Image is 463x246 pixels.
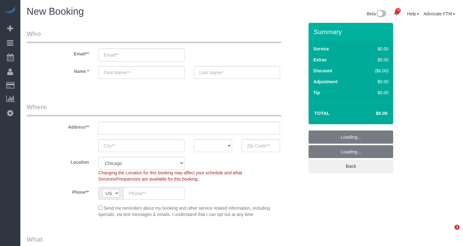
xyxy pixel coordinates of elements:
[407,11,419,16] a: Help
[367,11,386,16] a: Beta
[390,6,403,20] a: 75
[313,90,320,96] label: Tip
[4,6,16,15] img: Automaid Logo
[98,206,270,217] span: Send me reminders about my booking and other service related information, including specials, via...
[242,139,280,152] input: Zip Code**
[362,90,388,96] div: $0.00
[98,170,242,182] span: Changing the Location for this booking may affect your schedule and what Services/Frequencies are...
[27,29,281,43] legend: Who
[362,57,388,63] div: $0.00
[455,225,460,230] span: 3
[22,157,94,165] label: Location
[313,46,329,52] label: Service
[395,8,401,13] span: 75
[313,68,332,74] label: Discount
[194,66,280,79] input: Last Name*
[362,46,388,52] div: $0.00
[309,160,393,173] a: Back
[314,28,390,35] h3: Summary
[442,225,457,240] iframe: Intercom live chat
[376,10,386,18] img: New interface
[424,11,455,16] a: Advocate FTM
[362,79,388,85] div: $0.00
[314,110,330,116] strong: Total
[98,66,185,79] input: First Name**
[313,57,327,63] label: Extras
[27,6,84,17] span: New Booking
[22,66,94,74] label: Name *
[313,79,337,85] label: Adjustment
[27,102,281,116] legend: Where
[357,111,388,116] h4: $0.00
[362,68,388,74] div: ($0.00)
